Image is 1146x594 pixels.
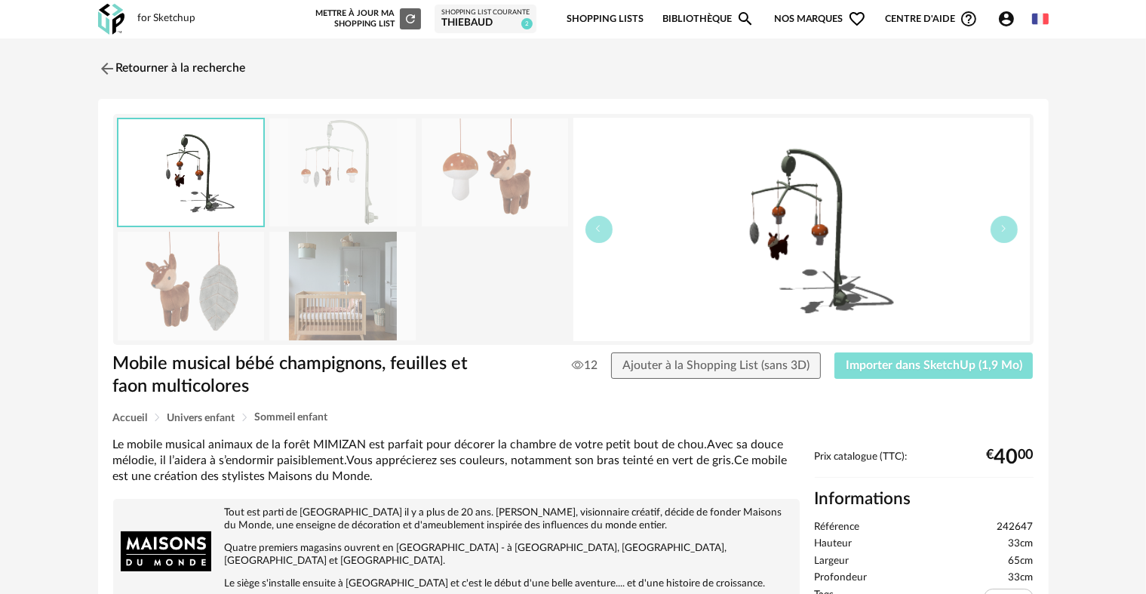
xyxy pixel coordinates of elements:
[987,451,1034,463] div: € 00
[815,451,1034,479] div: Prix catalogue (TTC):
[774,2,866,37] span: Nos marques
[622,359,810,371] span: Ajouter à la Shopping List (sans 3D)
[521,18,533,29] span: 2
[1009,571,1034,585] span: 33cm
[312,8,421,29] div: Mettre à jour ma Shopping List
[815,521,860,534] span: Référence
[118,119,263,226] img: thumbnail.png
[815,555,850,568] span: Largeur
[118,232,264,340] img: mobile-musical-bebe-champignons-feuilles-et-faon-multicolores-1000-6-9-242647_3.jpg
[573,118,1030,341] img: thumbnail.png
[662,2,754,37] a: BibliothèqueMagnify icon
[121,506,792,532] p: Tout est parti de [GEOGRAPHIC_DATA] il y a plus de 20 ans. [PERSON_NAME], visionnaire créatif, dé...
[848,10,866,28] span: Heart Outline icon
[441,8,530,30] a: Shopping List courante THIEBAUD 2
[121,542,792,568] p: Quatre premiers magasins ouvrent en [GEOGRAPHIC_DATA] - à [GEOGRAPHIC_DATA], [GEOGRAPHIC_DATA], [...
[121,577,792,590] p: Le siège s'installe ensuite à [GEOGRAPHIC_DATA] et c'est le début d'une belle aventure.... et d'u...
[1009,537,1034,551] span: 33cm
[567,2,644,37] a: Shopping Lists
[113,352,488,399] h1: Mobile musical bébé champignons, feuilles et faon multicolores
[815,537,853,551] span: Hauteur
[138,12,196,26] div: for Sketchup
[815,488,1034,510] h2: Informations
[269,118,416,226] img: mobile-musical-bebe-champignons-feuilles-et-faon-multicolores-1000-6-9-242647_1.jpg
[736,10,754,28] span: Magnify icon
[997,10,1015,28] span: Account Circle icon
[885,10,978,28] span: Centre d'aideHelp Circle Outline icon
[113,413,148,423] span: Accueil
[404,14,417,23] span: Refresh icon
[997,10,1022,28] span: Account Circle icon
[167,413,235,423] span: Univers enfant
[255,412,328,423] span: Sommeil enfant
[422,118,568,226] img: mobile-musical-bebe-champignons-feuilles-et-faon-multicolores-1000-6-9-242647_2.jpg
[441,8,530,17] div: Shopping List courante
[98,4,124,35] img: OXP
[1032,11,1049,27] img: fr
[997,521,1034,534] span: 242647
[834,352,1034,380] button: Importer dans SketchUp (1,9 Mo)
[269,232,416,340] img: mobile-musical-bebe-champignons-feuilles-et-faon-multicolores-1000-6-9-242647_4.jpg
[113,437,800,485] div: Le mobile musical animaux de la forêt MIMIZAN est parfait pour décorer la chambre de votre petit ...
[1009,555,1034,568] span: 65cm
[846,359,1022,371] span: Importer dans SketchUp (1,9 Mo)
[98,52,246,85] a: Retourner à la recherche
[441,17,530,30] div: THIEBAUD
[960,10,978,28] span: Help Circle Outline icon
[98,60,116,78] img: svg+xml;base64,PHN2ZyB3aWR0aD0iMjQiIGhlaWdodD0iMjQiIHZpZXdCb3g9IjAgMCAyNCAyNCIgZmlsbD0ibm9uZSIgeG...
[113,412,1034,423] div: Breadcrumb
[572,358,598,373] span: 12
[815,571,868,585] span: Profondeur
[994,451,1018,463] span: 40
[611,352,821,380] button: Ajouter à la Shopping List (sans 3D)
